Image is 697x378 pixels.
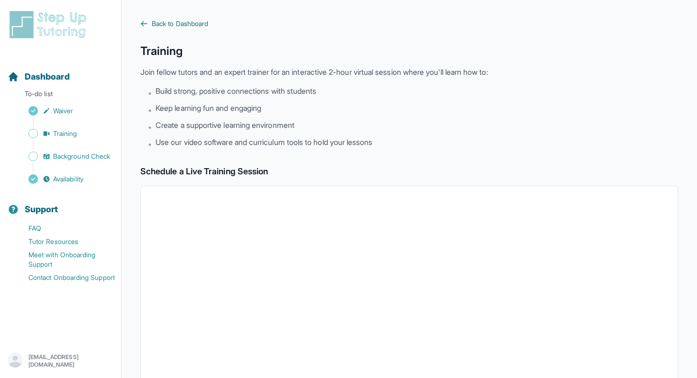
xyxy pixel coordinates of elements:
[8,352,113,369] button: [EMAIL_ADDRESS][DOMAIN_NAME]
[8,9,92,40] img: logo
[8,70,70,83] a: Dashboard
[140,165,678,178] h2: Schedule a Live Training Session
[53,174,83,184] span: Availability
[28,353,113,369] p: [EMAIL_ADDRESS][DOMAIN_NAME]
[4,188,117,220] button: Support
[140,66,678,78] p: Join fellow tutors and an expert trainer for an interactive 2-hour virtual session where you'll l...
[53,129,77,138] span: Training
[148,104,152,116] span: •
[140,19,678,28] a: Back to Dashboard
[152,19,208,28] span: Back to Dashboard
[53,152,110,161] span: Background Check
[8,235,121,248] a: Tutor Resources
[156,119,294,131] span: Create a supportive learning environment
[140,44,678,59] h1: Training
[156,85,316,97] span: Build strong, positive connections with students
[4,55,117,87] button: Dashboard
[8,127,121,140] a: Training
[25,203,58,216] span: Support
[8,150,121,163] a: Background Check
[156,136,372,148] span: Use our video software and curriculum tools to hold your lessons
[4,89,117,102] p: To-do list
[8,104,121,117] a: Waiver
[148,121,152,133] span: •
[148,87,152,99] span: •
[156,102,261,114] span: Keep learning fun and engaging
[8,271,121,284] a: Contact Onboarding Support
[8,172,121,186] a: Availability
[25,70,70,83] span: Dashboard
[148,138,152,150] span: •
[53,106,73,116] span: Waiver
[8,222,121,235] a: FAQ
[8,248,121,271] a: Meet with Onboarding Support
